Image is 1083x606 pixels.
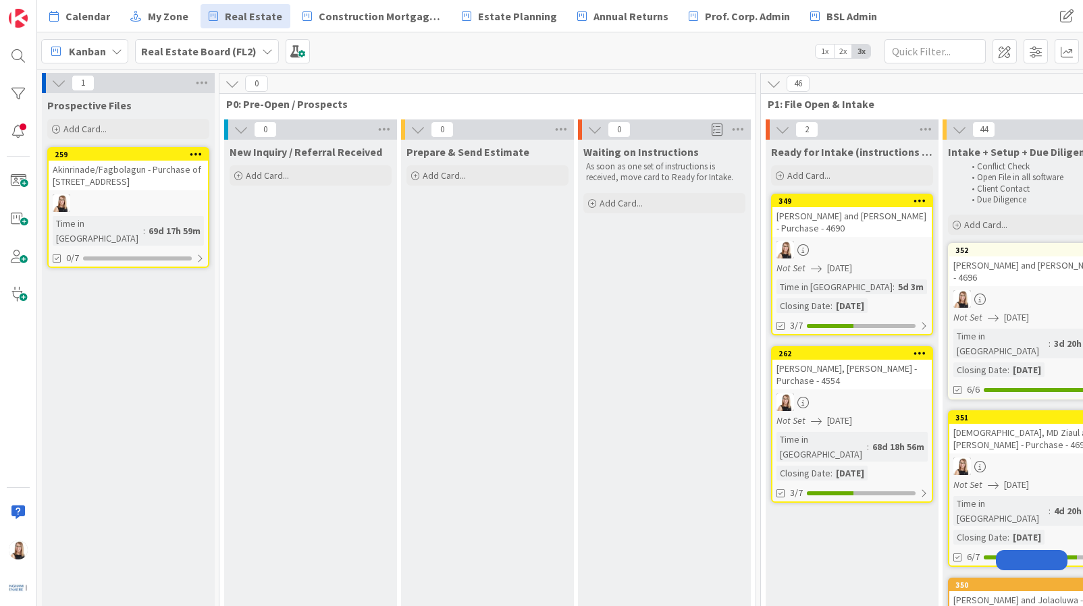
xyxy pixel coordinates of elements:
span: Estate Planning [478,8,557,24]
span: My Zone [148,8,188,24]
div: 5d 3m [895,279,927,294]
a: Calendar [41,4,118,28]
span: [DATE] [1004,478,1029,492]
span: : [1049,336,1051,351]
span: : [867,439,869,454]
div: 68d 18h 56m [869,439,928,454]
span: Ready for Intake (instructions received) [771,145,933,159]
div: Time in [GEOGRAPHIC_DATA] [776,279,893,294]
a: 349[PERSON_NAME] and [PERSON_NAME] - Purchase - 4690DBNot Set[DATE]Time in [GEOGRAPHIC_DATA]:5d 3... [771,194,933,335]
span: Add Card... [964,219,1007,231]
img: DB [776,241,794,258]
div: 349[PERSON_NAME] and [PERSON_NAME] - Purchase - 4690 [772,195,932,237]
span: Waiting on Instructions [583,145,699,159]
a: 259Akinrinade/Fagbolagun - Purchase of [STREET_ADDRESS]DBTime in [GEOGRAPHIC_DATA]:69d 17h 59m0/7 [47,147,209,268]
span: Add Card... [423,169,466,182]
span: Prepare & Send Estimate [406,145,529,159]
span: 1 [72,75,95,91]
div: [PERSON_NAME], [PERSON_NAME] - Purchase - 4554 [772,360,932,389]
div: 349 [778,196,932,206]
div: Closing Date [776,298,830,313]
span: [DATE] [827,261,852,275]
a: Real Estate [201,4,290,28]
span: Add Card... [787,169,830,182]
div: DB [772,393,932,411]
div: 259 [55,150,208,159]
div: DB [49,194,208,212]
span: 3x [852,45,870,58]
span: 2x [834,45,852,58]
div: 262 [772,348,932,360]
i: Not Set [776,414,805,426]
div: 349 [772,195,932,207]
img: DB [776,393,794,411]
img: DB [53,194,70,212]
div: [DATE] [1009,530,1045,545]
input: Quick Filter... [884,39,986,63]
div: [DATE] [833,466,868,480]
img: DB [9,541,28,559]
span: 2 [795,121,818,138]
span: 44 [972,121,995,138]
span: : [830,466,833,480]
span: 3/7 [790,319,803,333]
img: Visit kanbanzone.com [9,9,28,28]
div: [DATE] [1009,362,1045,377]
span: 0 [608,121,631,138]
span: 0 [431,121,454,138]
span: : [893,279,895,294]
div: 259 [49,148,208,161]
span: BSL Admin [826,8,877,24]
span: Add Card... [246,169,289,182]
span: Add Card... [63,123,107,135]
span: Add Card... [600,197,643,209]
a: Estate Planning [454,4,565,28]
img: avatar [9,578,28,597]
div: Closing Date [953,530,1007,545]
span: Construction Mortgages - Draws [319,8,442,24]
div: [DATE] [833,298,868,313]
span: 0 [254,121,277,138]
div: 262 [778,349,932,358]
span: : [1049,503,1051,518]
span: Prof. Corp. Admin [705,8,790,24]
img: DB [953,458,971,475]
span: [DATE] [827,414,852,428]
div: Time in [GEOGRAPHIC_DATA] [776,432,867,462]
span: 46 [787,76,810,92]
p: As soon as one set of instructions is received, move card to Ready for Intake. [586,161,743,184]
span: : [143,223,145,238]
b: Real Estate Board (FL2) [141,45,257,58]
a: 262[PERSON_NAME], [PERSON_NAME] - Purchase - 4554DBNot Set[DATE]Time in [GEOGRAPHIC_DATA]:68d 18h... [771,346,933,503]
div: Closing Date [953,362,1007,377]
span: 0/7 [66,251,79,265]
div: Akinrinade/Fagbolagun - Purchase of [STREET_ADDRESS] [49,161,208,190]
i: Not Set [953,478,982,491]
i: Not Set [776,262,805,274]
span: 1x [816,45,834,58]
div: Closing Date [776,466,830,480]
span: New Inquiry / Referral Received [230,145,382,159]
i: Not Set [953,311,982,323]
span: Real Estate [225,8,282,24]
div: 262[PERSON_NAME], [PERSON_NAME] - Purchase - 4554 [772,348,932,389]
span: : [1007,530,1009,545]
span: 3/7 [790,486,803,500]
a: BSL Admin [802,4,885,28]
a: Construction Mortgages - Draws [294,4,450,28]
span: [DATE] [1004,310,1029,325]
span: Prospective Files [47,99,132,112]
a: My Zone [122,4,196,28]
span: 6/6 [967,383,980,397]
div: 69d 17h 59m [145,223,204,238]
span: 0 [245,76,268,92]
span: Annual Returns [593,8,668,24]
span: P0: Pre-Open / Prospects [226,97,739,111]
div: Time in [GEOGRAPHIC_DATA] [53,216,143,246]
a: Annual Returns [569,4,677,28]
a: Prof. Corp. Admin [681,4,798,28]
div: Time in [GEOGRAPHIC_DATA] [953,496,1049,526]
span: : [830,298,833,313]
span: 6/7 [967,550,980,564]
div: 259Akinrinade/Fagbolagun - Purchase of [STREET_ADDRESS] [49,148,208,190]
